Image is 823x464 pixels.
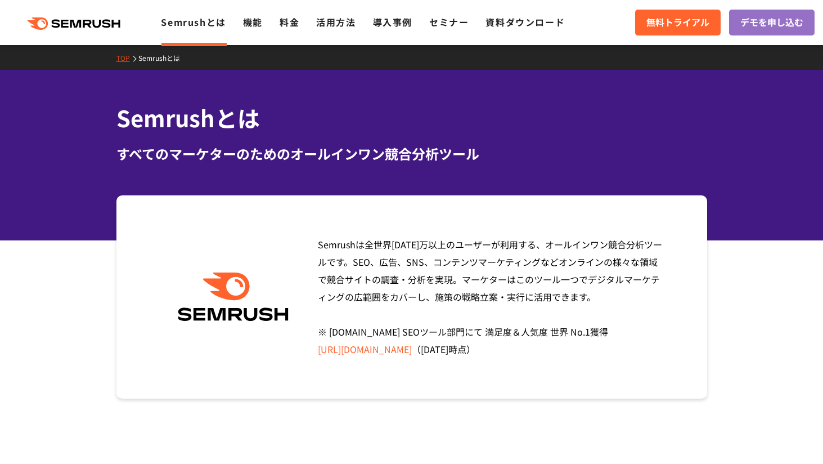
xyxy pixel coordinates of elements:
[116,144,707,164] div: すべてのマーケターのためのオールインワン競合分析ツール
[729,10,815,35] a: デモを申し込む
[116,101,707,135] h1: Semrushとは
[646,15,709,30] span: 無料トライアル
[116,53,138,63] a: TOP
[161,15,226,29] a: Semrushとは
[429,15,469,29] a: セミナー
[373,15,412,29] a: 導入事例
[138,53,188,63] a: Semrushとは
[280,15,299,29] a: 料金
[740,15,803,30] span: デモを申し込む
[635,10,721,35] a: 無料トライアル
[485,15,565,29] a: 資料ダウンロード
[243,15,263,29] a: 機能
[316,15,356,29] a: 活用方法
[318,342,412,356] a: [URL][DOMAIN_NAME]
[172,273,294,322] img: Semrush
[318,238,662,356] span: Semrushは全世界[DATE]万以上のユーザーが利用する、オールインワン競合分析ツールです。SEO、広告、SNS、コンテンツマーケティングなどオンラインの様々な領域で競合サイトの調査・分析を...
